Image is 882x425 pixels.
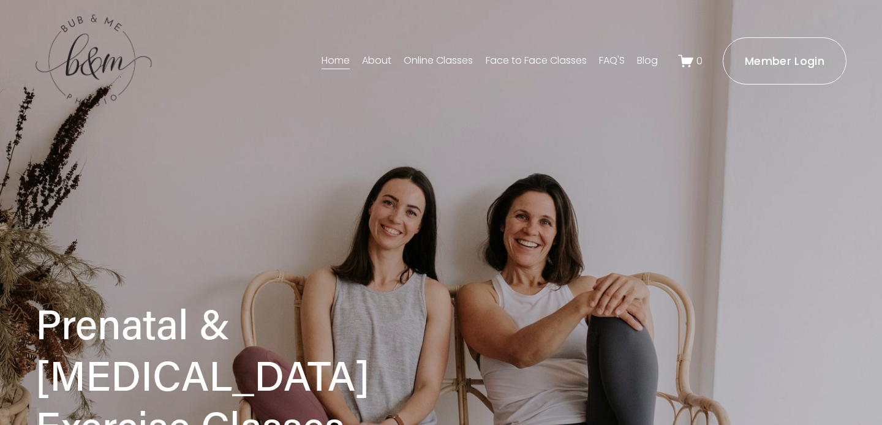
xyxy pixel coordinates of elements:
a: Member Login [723,37,847,85]
a: Face to Face Classes [486,51,587,70]
a: 0 items in cart [678,53,703,69]
a: FAQ'S [599,51,625,70]
span: 0 [696,54,703,68]
img: bubandme [36,13,152,108]
a: About [362,51,391,70]
a: Blog [637,51,658,70]
a: Online Classes [404,51,473,70]
a: Home [322,51,350,70]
